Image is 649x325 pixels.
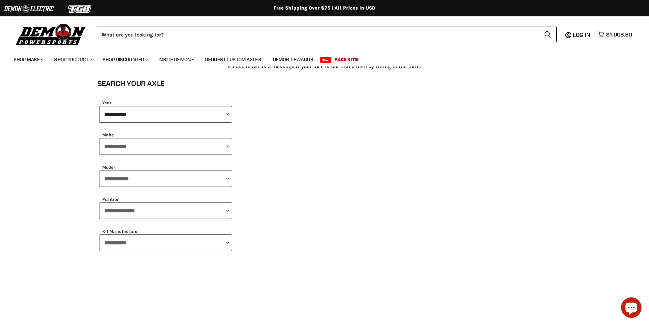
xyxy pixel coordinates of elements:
img: Demon Powersports [14,22,88,46]
ul: Main menu [9,50,630,67]
a: Demon Rewards [268,53,319,67]
a: Log in [570,32,594,38]
a: Shop Discounted [97,53,152,67]
div: Free Shipping Over $75 | All Prices In USD [52,5,597,11]
span: Log in [573,31,590,38]
a: Inside Demon [153,53,199,67]
input: When autocomplete results are available use up and down arrows to review and enter to select [97,27,539,42]
select: position [99,202,232,219]
select: make [99,138,232,155]
img: TGB Logo 2 [55,2,106,15]
button: Search [539,27,557,42]
a: $1,008.80 [594,30,635,40]
a: Shop Make [9,53,48,67]
select: year [99,106,232,123]
a: Request Custom Axles [200,53,266,67]
span: $1,008.80 [606,31,632,38]
select: note [99,234,232,251]
a: Race Kits [329,53,363,67]
h1: Search Your Axle [97,79,234,88]
inbox-online-store-chat: Shopify online store chat [619,297,644,320]
a: Shop Product [49,53,96,67]
form: Product [97,27,557,42]
select: model [99,170,232,187]
img: Demon Electric Logo 2 [3,2,55,15]
span: New! [320,57,331,63]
